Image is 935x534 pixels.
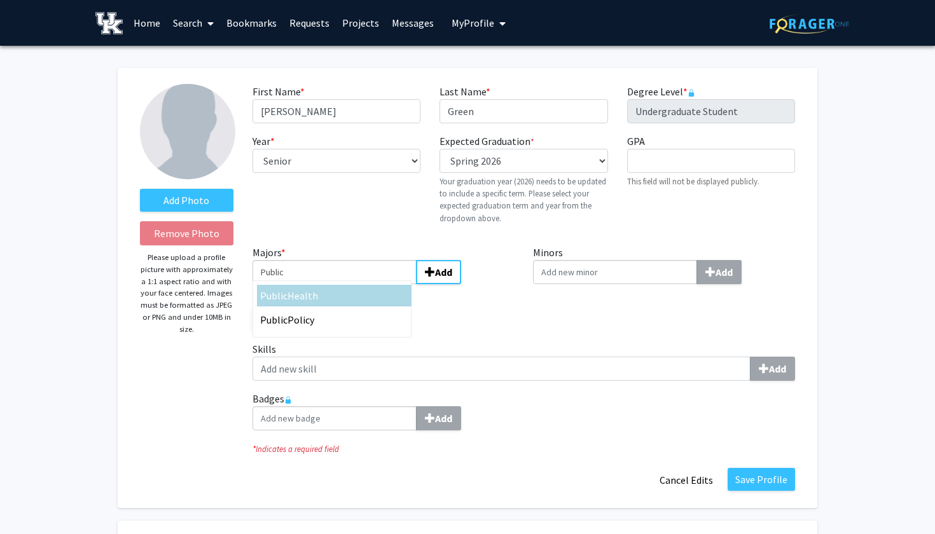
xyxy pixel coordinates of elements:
p: Please upload a profile picture with approximately a 1:1 aspect ratio and with your face centered... [140,252,233,335]
label: GPA [627,133,645,149]
b: Add [769,362,786,375]
button: Majors*PublicHealthPublicPolicy [416,260,461,284]
label: Expected Graduation [440,133,534,149]
input: SkillsAdd [253,357,751,381]
b: Add [435,412,452,425]
a: Projects [336,1,385,45]
button: Skills [750,357,795,381]
a: Messages [385,1,440,45]
button: Save Profile [728,468,795,491]
label: Minors [533,245,795,284]
span: Health [287,289,318,302]
label: Skills [253,341,795,381]
button: Badges [416,406,461,430]
img: University of Kentucky Logo [95,12,123,34]
b: Add [435,266,452,278]
b: Add [716,266,733,278]
button: Minors [696,260,742,284]
label: Year [253,133,275,149]
i: Indicates a required field [253,443,795,455]
svg: This information is provided and automatically updated by the University of Kentucky and is not e... [688,89,695,97]
a: Bookmarks [220,1,283,45]
span: Public [260,289,287,302]
a: Home [127,1,167,45]
a: Requests [283,1,336,45]
a: Search [167,1,220,45]
span: My Profile [452,17,494,29]
input: MinorsAdd [533,260,697,284]
label: AddProfile Picture [140,189,233,212]
label: First Name [253,84,305,99]
p: Your graduation year (2026) needs to be updated to include a specific term. Please select your ex... [440,175,607,224]
button: Remove Photo [140,221,233,245]
label: Last Name [440,84,490,99]
label: Majors [253,245,515,284]
span: Public [260,313,287,326]
label: Degree Level [627,84,695,99]
input: Majors*PublicHealthPublicPolicyAdd [253,260,417,284]
label: Badges [253,391,795,430]
span: Policy [287,313,314,326]
input: BadgesAdd [253,406,417,430]
button: Cancel Edits [651,468,721,492]
iframe: Chat [10,477,54,524]
small: This field will not be displayed publicly. [627,176,759,186]
img: ForagerOne Logo [770,14,849,34]
img: Profile Picture [140,84,235,179]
